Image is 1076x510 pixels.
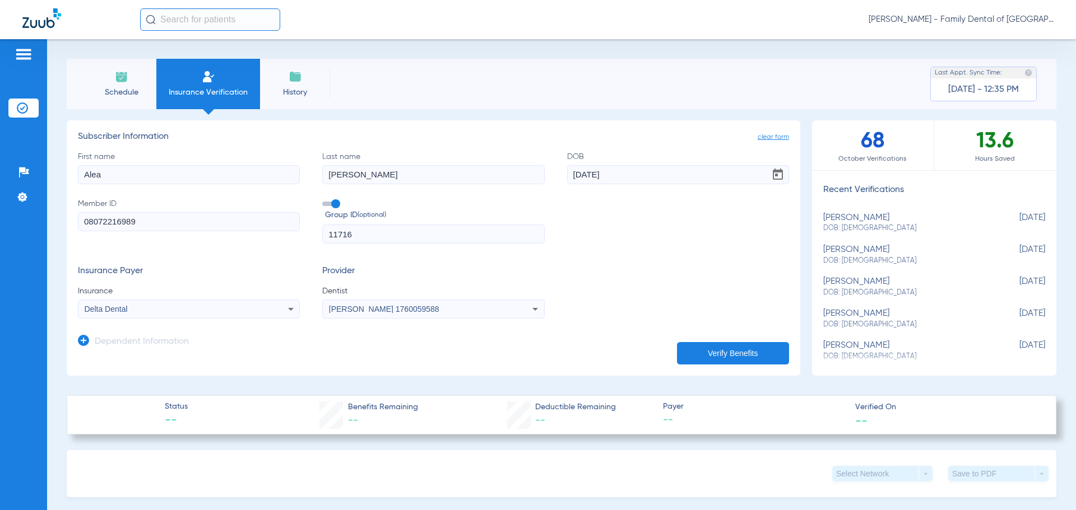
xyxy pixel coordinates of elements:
h3: Recent Verifications [812,185,1056,196]
span: Insurance Verification [165,87,252,98]
div: [PERSON_NAME] [823,308,989,329]
input: Member ID [78,212,300,231]
span: Insurance [78,286,300,297]
span: Benefits Remaining [348,401,418,413]
h3: Provider [322,266,544,277]
input: Search for patients [140,8,280,31]
div: [PERSON_NAME] [823,340,989,361]
label: DOB [567,151,789,184]
span: Payer [663,401,846,413]
img: History [289,70,302,83]
span: -- [663,413,846,427]
span: Dentist [322,286,544,297]
span: October Verifications [812,153,934,165]
span: clear form [758,132,789,143]
span: Delta Dental [85,305,128,314]
span: DOB: [DEMOGRAPHIC_DATA] [823,256,989,266]
img: Manual Insurance Verification [202,70,215,83]
span: -- [855,414,868,426]
div: [PERSON_NAME] [823,245,989,265]
button: Open calendar [767,163,789,186]
span: [DATE] [989,213,1045,233]
span: Verified On [855,401,1038,413]
span: Schedule [95,87,148,98]
h3: Dependent Information [95,336,189,348]
input: Last name [322,165,544,184]
input: DOBOpen calendar [567,165,789,184]
span: [DATE] [989,340,1045,361]
img: hamburger-icon [15,48,33,61]
img: Schedule [115,70,128,83]
span: -- [535,415,545,425]
label: Member ID [78,198,300,244]
span: -- [165,413,188,429]
span: Hours Saved [934,153,1056,165]
span: [DATE] [989,245,1045,265]
img: last sync help info [1024,69,1032,77]
div: [PERSON_NAME] [823,213,989,233]
button: Verify Benefits [677,342,789,364]
span: Status [165,401,188,413]
img: Search Icon [146,15,156,25]
span: [PERSON_NAME] - Family Dental of [GEOGRAPHIC_DATA] [869,14,1054,25]
span: [PERSON_NAME] 1760059588 [329,305,439,314]
input: First name [78,165,300,184]
span: [DATE] - 12:35 PM [948,84,1019,95]
span: Deductible Remaining [535,401,616,413]
span: Group ID [325,209,544,221]
div: 13.6 [934,120,1056,170]
h3: Subscriber Information [78,132,789,143]
span: -- [348,415,358,425]
div: [PERSON_NAME] [823,277,989,297]
span: DOB: [DEMOGRAPHIC_DATA] [823,288,989,298]
label: First name [78,151,300,184]
span: Last Appt. Sync Time: [935,67,1002,78]
span: [DATE] [989,277,1045,297]
span: DOB: [DEMOGRAPHIC_DATA] [823,223,989,233]
label: Last name [322,151,544,184]
h3: Insurance Payer [78,266,300,277]
span: DOB: [DEMOGRAPHIC_DATA] [823,352,989,362]
span: History [268,87,322,98]
span: DOB: [DEMOGRAPHIC_DATA] [823,320,989,330]
span: [DATE] [989,308,1045,329]
div: 68 [812,120,934,170]
small: (optional) [358,209,386,221]
img: Zuub Logo [22,8,61,28]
